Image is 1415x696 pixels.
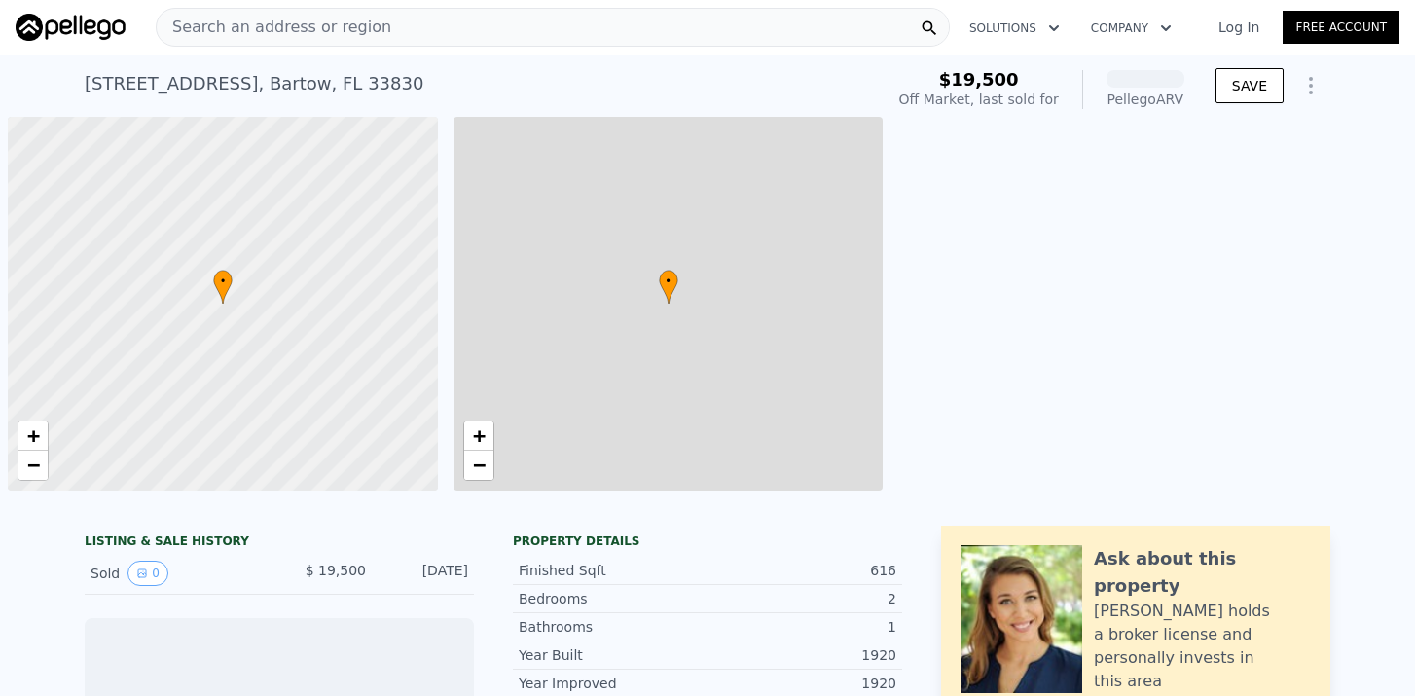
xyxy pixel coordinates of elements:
img: Pellego [16,14,126,41]
div: Sold [91,561,264,586]
a: Zoom out [464,451,493,480]
a: Zoom in [464,421,493,451]
button: SAVE [1215,68,1284,103]
span: • [213,273,233,290]
span: $ 19,500 [306,563,366,578]
div: 1920 [707,645,896,665]
span: + [27,423,40,448]
div: 616 [707,561,896,580]
div: Bathrooms [519,617,707,637]
div: LISTING & SALE HISTORY [85,533,474,553]
div: [STREET_ADDRESS] , Bartow , FL 33830 [85,70,423,97]
div: 1920 [707,674,896,693]
div: 2 [707,589,896,608]
div: Bedrooms [519,589,707,608]
div: Year Built [519,645,707,665]
div: • [659,270,678,304]
div: Year Improved [519,674,707,693]
div: Ask about this property [1094,545,1311,600]
span: Search an address or region [157,16,391,39]
span: − [27,453,40,477]
a: Log In [1195,18,1283,37]
div: Property details [513,533,902,549]
span: $19,500 [939,69,1019,90]
a: Zoom out [18,451,48,480]
div: [PERSON_NAME] holds a broker license and personally invests in this area [1094,600,1311,693]
button: View historical data [127,561,168,586]
div: • [213,270,233,304]
div: [DATE] [381,561,468,586]
span: + [472,423,485,448]
div: Finished Sqft [519,561,707,580]
span: − [472,453,485,477]
button: Company [1075,11,1187,46]
div: Off Market, last sold for [899,90,1059,109]
button: Solutions [954,11,1075,46]
a: Zoom in [18,421,48,451]
div: 1 [707,617,896,637]
button: Show Options [1291,66,1330,105]
div: Pellego ARV [1107,90,1184,109]
span: • [659,273,678,290]
a: Free Account [1283,11,1399,44]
